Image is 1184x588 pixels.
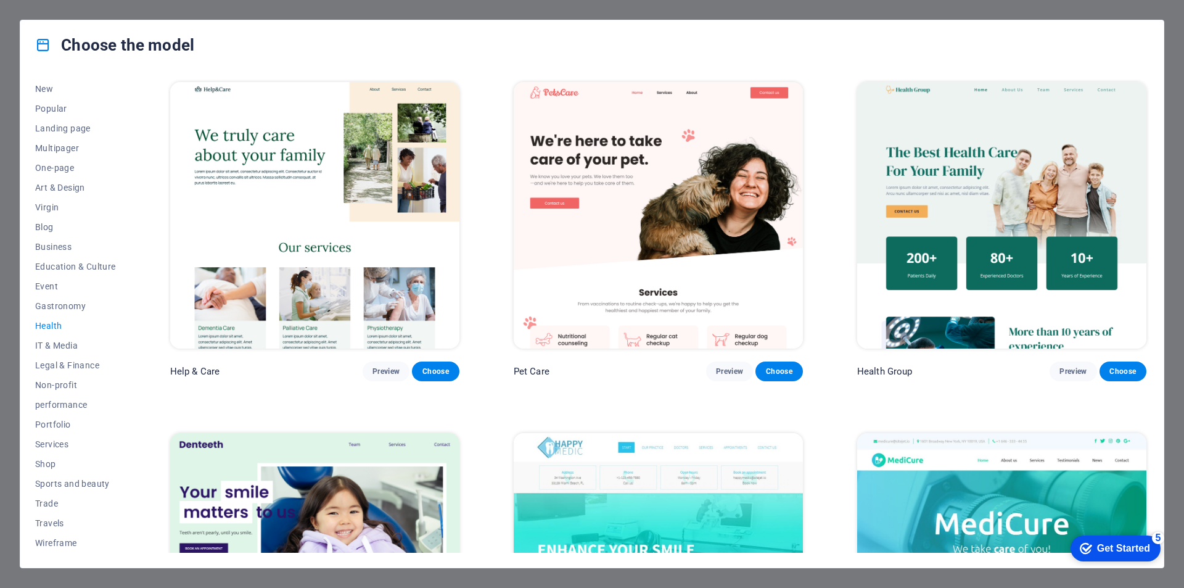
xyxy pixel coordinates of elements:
button: Preview [706,362,753,381]
font: Choose [766,367,792,376]
font: Health Group [857,366,913,377]
button: Health [35,316,116,336]
button: Services [35,434,116,454]
font: Shop [35,459,56,469]
font: Art & Design [35,183,85,193]
font: 5 [92,3,97,14]
button: New [35,79,116,99]
font: New [35,84,53,94]
font: Non-profit [35,380,77,390]
button: Trade [35,494,116,513]
button: Legal & Finance [35,355,116,375]
button: One-page [35,158,116,178]
button: Portfolio [35,415,116,434]
font: Sports and beauty [35,479,110,489]
font: Services [35,439,68,449]
button: Shop [35,454,116,474]
button: Multipager [35,138,116,158]
button: Virgin [35,197,116,217]
font: Travels [35,518,64,528]
font: Event [35,281,58,291]
font: Landing page [35,123,91,133]
button: Art & Design [35,178,116,197]
button: Choose [755,362,802,381]
img: Help & Care [170,82,459,349]
font: Get Started [33,14,86,24]
button: Non-profit [35,375,116,395]
font: performance [35,400,87,410]
font: Choose [1109,367,1136,376]
button: Travels [35,513,116,533]
button: Popular [35,99,116,118]
font: Health [35,321,62,331]
font: Pet Care [514,366,549,377]
button: Wireframe [35,533,116,553]
div: Get Started 5 items remaining, 0% complete [7,6,97,32]
font: Trade [35,499,58,508]
font: IT & Media [35,341,78,350]
font: Gastronomy [35,301,86,311]
font: Preview [1059,367,1087,376]
font: Choose the model [61,36,194,54]
button: Landing page [35,118,116,138]
button: Choose [412,362,459,381]
font: Business [35,242,72,252]
font: Preview [716,367,743,376]
img: Pet Care [514,82,803,349]
font: Multipager [35,143,79,153]
img: Health Group [857,82,1146,349]
font: Portfolio [35,420,71,429]
button: Business [35,237,116,257]
button: Preview [363,362,409,381]
font: One-page [35,163,74,173]
font: Blog [35,222,54,232]
button: Education & Culture [35,257,116,276]
font: Legal & Finance [35,360,99,370]
button: Choose [1100,362,1146,381]
button: performance [35,395,116,415]
button: Sports and beauty [35,474,116,494]
button: Gastronomy [35,296,116,316]
font: Education & Culture [35,262,116,271]
button: Preview [1050,362,1096,381]
font: Wireframe [35,538,77,548]
font: Choose [422,367,449,376]
font: Popular [35,104,67,114]
button: IT & Media [35,336,116,355]
font: Help & Care [170,366,220,377]
button: Event [35,276,116,296]
button: Blog [35,217,116,237]
font: Virgin [35,202,59,212]
font: Preview [372,367,400,376]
